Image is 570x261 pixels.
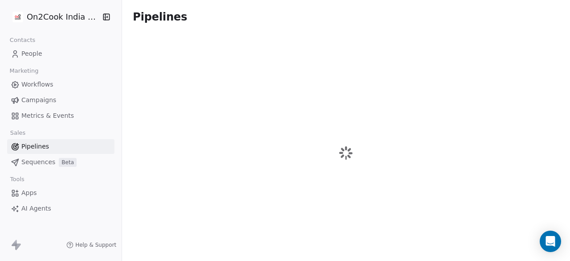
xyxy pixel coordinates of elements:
span: On2Cook India Pvt. Ltd. [27,11,100,23]
span: Workflows [21,80,53,89]
img: on2cook%20logo-04%20copy.jpg [12,12,23,22]
div: Open Intercom Messenger [540,231,561,252]
span: AI Agents [21,204,51,213]
span: Marketing [6,64,42,78]
a: AI Agents [7,201,114,216]
a: Campaigns [7,93,114,108]
button: On2Cook India Pvt. Ltd. [11,9,96,25]
a: Pipelines [7,139,114,154]
span: Tools [6,173,28,186]
a: Metrics & Events [7,108,114,123]
a: Apps [7,186,114,200]
a: People [7,46,114,61]
span: Pipelines [133,11,187,23]
span: Help & Support [75,241,116,249]
span: Campaigns [21,95,56,105]
span: Sequences [21,157,55,167]
a: Workflows [7,77,114,92]
span: People [21,49,42,58]
span: Pipelines [21,142,49,151]
a: Help & Support [66,241,116,249]
span: Beta [59,158,77,167]
span: Metrics & Events [21,111,74,120]
span: Apps [21,188,37,198]
a: SequencesBeta [7,155,114,170]
span: Sales [6,126,29,140]
span: Contacts [6,33,39,47]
